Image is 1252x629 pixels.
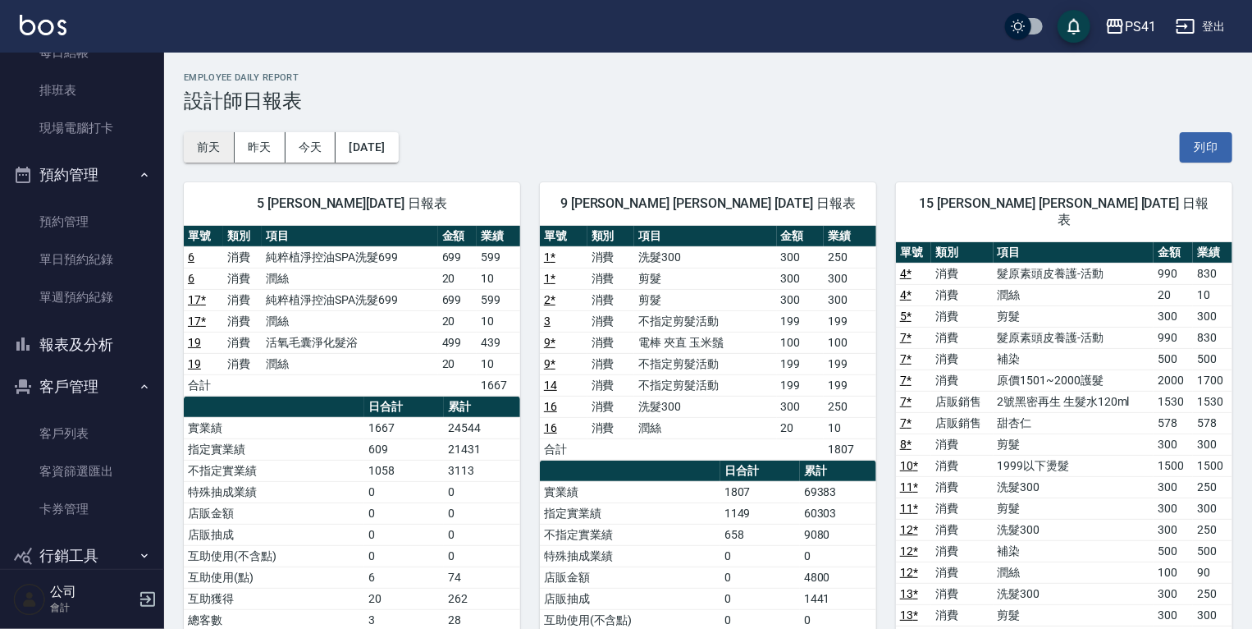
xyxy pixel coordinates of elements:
td: 21431 [444,438,520,460]
td: 0 [364,503,444,524]
td: 300 [777,246,825,268]
td: 3113 [444,460,520,481]
td: 20 [438,310,477,332]
td: 店販金額 [540,567,720,588]
td: 剪髮 [634,289,776,310]
td: 10 [824,417,876,438]
td: 0 [444,503,520,524]
td: 消費 [223,310,263,332]
td: 0 [720,588,800,609]
td: 300 [1154,476,1193,498]
td: 洗髮300 [994,476,1154,498]
td: 300 [777,268,825,289]
td: 消費 [587,374,635,396]
td: 300 [1193,498,1232,519]
td: 1667 [364,417,444,438]
button: 客戶管理 [7,365,158,408]
td: 消費 [223,353,263,374]
span: 15 [PERSON_NAME] [PERSON_NAME] [DATE] 日報表 [916,195,1213,228]
td: 500 [1154,348,1193,370]
td: 不指定實業績 [184,460,364,481]
td: 店販銷售 [931,412,993,434]
td: 0 [364,481,444,503]
td: 剪髮 [634,268,776,289]
td: 300 [1193,604,1232,626]
td: 互助使用(點) [184,567,364,588]
td: 不指定剪髮活動 [634,353,776,374]
td: 1807 [720,481,800,503]
td: 特殊抽成業績 [184,481,364,503]
td: 500 [1193,348,1232,370]
td: 消費 [931,540,993,562]
td: 250 [824,246,876,268]
table: a dense table [184,226,520,397]
td: 1530 [1193,391,1232,412]
th: 日合計 [720,461,800,482]
td: 74 [444,567,520,588]
td: 消費 [931,455,993,476]
td: 20 [438,268,477,289]
th: 項目 [634,226,776,247]
td: 剪髮 [994,305,1154,327]
td: 10 [477,310,520,332]
td: 0 [364,545,444,567]
td: 消費 [223,332,263,353]
th: 金額 [777,226,825,247]
td: 0 [444,545,520,567]
td: 洗髮300 [994,519,1154,540]
button: 登出 [1169,11,1232,42]
td: 262 [444,588,520,609]
td: 300 [1154,498,1193,519]
td: 250 [1193,519,1232,540]
td: 剪髮 [994,498,1154,519]
a: 19 [188,357,201,370]
th: 累計 [444,397,520,418]
td: 純粹植淨控油SPA洗髮699 [262,246,437,268]
td: 100 [1154,562,1193,583]
th: 類別 [931,242,993,264]
td: 1807 [824,438,876,460]
td: 消費 [931,519,993,540]
td: 消費 [587,332,635,353]
a: 預約管理 [7,203,158,241]
button: 前天 [184,132,235,163]
td: 1999以下燙髮 [994,455,1154,476]
td: 店販金額 [184,503,364,524]
td: 指定實業績 [540,503,720,524]
a: 現場電腦打卡 [7,109,158,147]
td: 髮原素頭皮養護-活動 [994,263,1154,284]
a: 6 [188,272,194,285]
td: 830 [1193,263,1232,284]
td: 消費 [931,327,993,348]
td: 洗髮300 [994,583,1154,604]
td: 消費 [587,310,635,332]
button: PS41 [1099,10,1163,44]
th: 單號 [540,226,587,247]
td: 不指定剪髮活動 [634,374,776,396]
td: 250 [1193,583,1232,604]
button: 今天 [286,132,336,163]
td: 9080 [800,524,876,545]
td: 199 [777,310,825,332]
th: 單號 [896,242,931,264]
td: 599 [477,246,520,268]
a: 16 [544,421,557,434]
td: 補染 [994,348,1154,370]
td: 500 [1193,540,1232,562]
td: 20 [1154,284,1193,305]
td: 潤絲 [262,268,437,289]
td: 10 [1193,284,1232,305]
td: 消費 [587,396,635,417]
td: 消費 [223,289,263,310]
td: 90 [1193,562,1232,583]
td: 原價1501~2000護髮 [994,370,1154,391]
td: 2號黑密再生 生髮水120ml [994,391,1154,412]
th: 累計 [800,461,876,482]
td: 300 [777,396,825,417]
td: 199 [824,374,876,396]
td: 消費 [223,268,263,289]
td: 1441 [800,588,876,609]
td: 4800 [800,567,876,588]
a: 14 [544,379,557,392]
td: 消費 [587,268,635,289]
